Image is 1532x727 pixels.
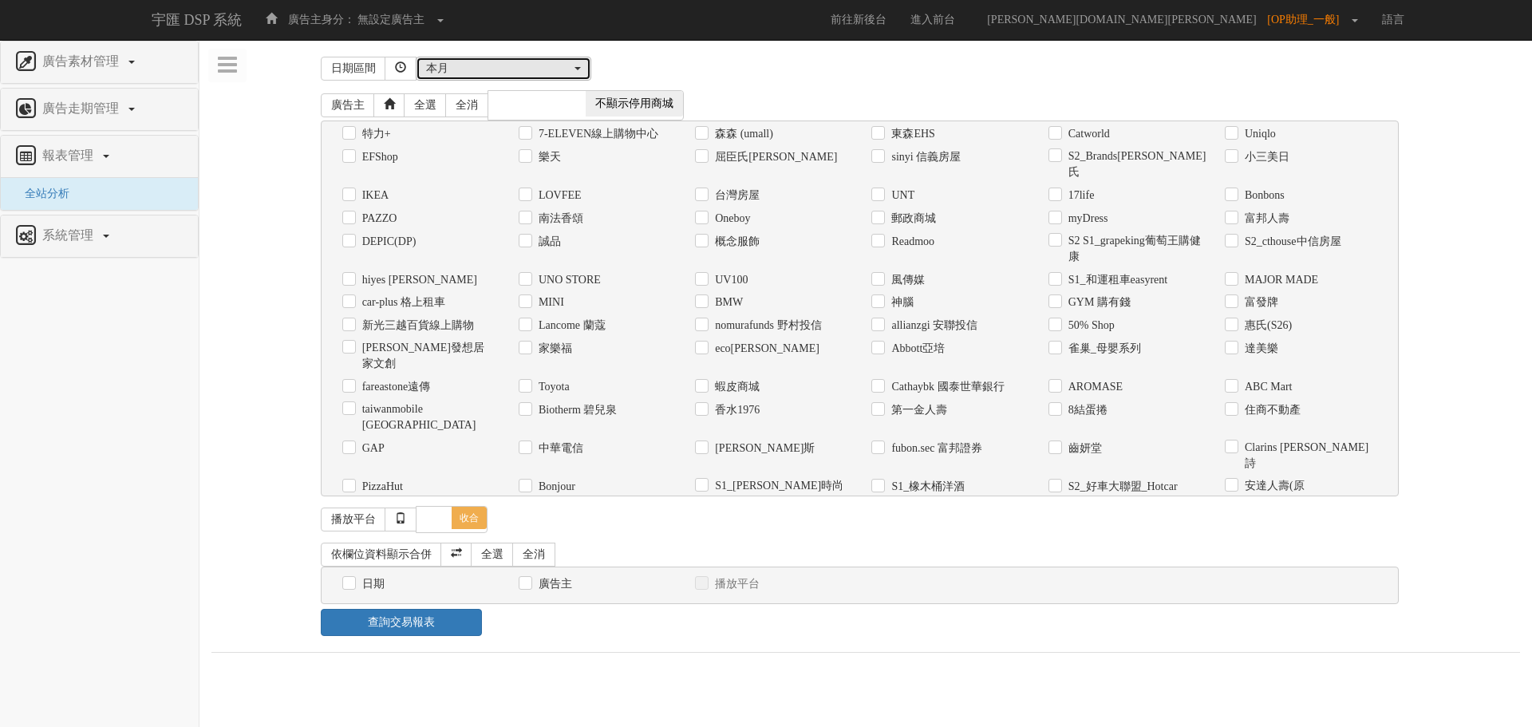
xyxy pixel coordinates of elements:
[887,188,914,203] label: UNT
[1064,479,1178,495] label: S2_好車大聯盟_Hotcar
[358,188,389,203] label: IKEA
[1241,379,1293,395] label: ABC Mart
[979,14,1265,26] span: [PERSON_NAME][DOMAIN_NAME][PERSON_NAME]
[711,188,760,203] label: 台灣房屋
[887,318,977,334] label: allianzgi 安聯投信
[711,576,760,592] label: 播放平台
[711,211,750,227] label: Oneboy
[711,149,837,165] label: 屈臣氏[PERSON_NAME]
[13,49,186,75] a: 廣告素材管理
[887,479,965,495] label: S1_橡木桶洋酒
[1064,294,1131,310] label: GYM 購有錢
[1241,211,1289,227] label: 富邦人壽
[535,576,572,592] label: 廣告主
[426,61,571,77] div: 本月
[535,272,601,288] label: UNO STORE
[358,401,495,433] label: taiwanmobile [GEOGRAPHIC_DATA]
[586,91,683,117] span: 不顯示停用商城
[711,478,847,510] label: S1_[PERSON_NAME]時尚診所Dr.Milano
[535,402,617,418] label: Biotherm 碧兒泉
[1064,379,1123,395] label: AROMASE
[13,97,186,122] a: 廣告走期管理
[1241,402,1301,418] label: 住商不動產
[404,93,447,117] a: 全選
[711,126,773,142] label: 森森 (umall)
[1064,233,1201,265] label: S2 S1_grapeking葡萄王購健康
[452,507,487,529] span: 收合
[1064,272,1167,288] label: S1_和運租車easyrent
[416,57,591,81] button: 本月
[535,149,561,165] label: 樂天
[358,318,474,334] label: 新光三越百貨線上購物
[1267,14,1347,26] span: [OP助理_一般]
[535,379,570,395] label: Toyota
[535,479,575,495] label: Bonjour
[887,272,925,288] label: 風傳媒
[357,14,424,26] span: 無設定廣告主
[1064,441,1102,456] label: 齒妍堂
[38,148,101,162] span: 報表管理
[358,294,445,310] label: car-plus 格上租車
[887,441,982,456] label: fubon.sec 富邦證券
[358,211,397,227] label: PAZZO
[321,609,483,636] a: 查詢交易報表
[1241,272,1318,288] label: MAJOR MADE
[535,294,564,310] label: MINI
[358,272,477,288] label: hiyes [PERSON_NAME]
[535,211,583,227] label: 南法香頌
[887,402,947,418] label: 第一金人壽
[471,543,514,567] a: 全選
[358,379,431,395] label: fareastone遠傳
[1064,148,1201,180] label: S2_Brands[PERSON_NAME]氏
[887,341,945,357] label: Abbott亞培
[1241,294,1278,310] label: 富發牌
[358,479,403,495] label: PizzaHut
[38,101,127,115] span: 廣告走期管理
[711,234,760,250] label: 概念服飾
[358,126,391,142] label: 特力+
[13,188,69,200] a: 全站分析
[1241,234,1341,250] label: S2_cthouse中信房屋
[1064,126,1110,142] label: Catworld
[1241,126,1276,142] label: Uniqlo
[887,294,914,310] label: 神腦
[711,441,815,456] label: [PERSON_NAME]斯
[358,234,417,250] label: DEPIC(DP)
[1241,318,1292,334] label: 惠氏(S26)
[887,126,934,142] label: 東森EHS
[535,341,572,357] label: 家樂福
[1064,188,1095,203] label: 17life
[711,341,819,357] label: eco[PERSON_NAME]
[1064,341,1141,357] label: 雀巢_母嬰系列
[1064,402,1108,418] label: 8結蛋捲
[1241,478,1377,510] label: 安達人壽(原[PERSON_NAME]人壽)
[887,234,934,250] label: Readmoo
[38,228,101,242] span: 系統管理
[1064,318,1115,334] label: 50% Shop
[711,272,748,288] label: UV100
[1241,440,1377,472] label: Clarins [PERSON_NAME]詩
[445,93,488,117] a: 全消
[887,211,936,227] label: 郵政商城
[358,441,385,456] label: GAP
[358,576,385,592] label: 日期
[535,234,561,250] label: 誠品
[887,379,1004,395] label: Cathaybk 國泰世華銀行
[535,188,582,203] label: LOVFEE
[512,543,555,567] a: 全消
[358,149,398,165] label: EFShop
[1241,341,1278,357] label: 達美樂
[887,149,961,165] label: sinyi 信義房屋
[1064,211,1108,227] label: myDress
[13,144,186,169] a: 報表管理
[288,14,355,26] span: 廣告主身分：
[13,223,186,249] a: 系統管理
[38,54,127,68] span: 廣告素材管理
[358,340,495,372] label: [PERSON_NAME]發想居家文創
[535,318,606,334] label: Lancome 蘭蔻
[1241,188,1285,203] label: Bonbons
[535,441,583,456] label: 中華電信
[711,402,760,418] label: 香水1976
[711,294,743,310] label: BMW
